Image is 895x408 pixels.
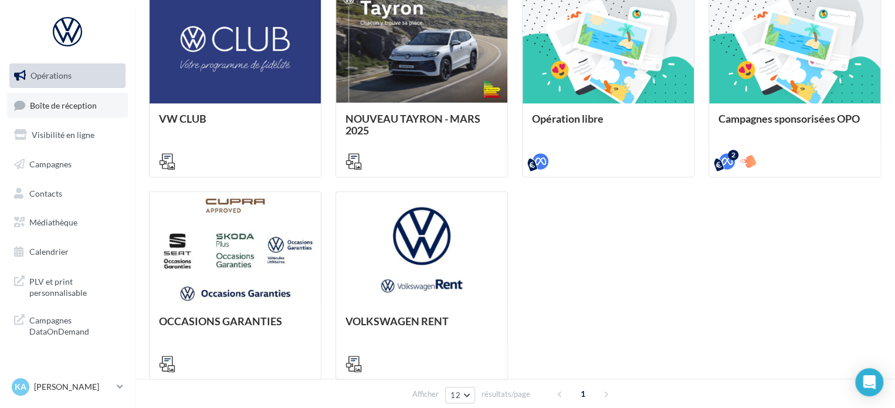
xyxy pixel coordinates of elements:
a: Campagnes [7,152,128,177]
a: Boîte de réception [7,93,128,118]
span: Calendrier [29,247,69,257]
a: KA [PERSON_NAME] [9,376,126,398]
a: Médiathèque [7,210,128,235]
span: Médiathèque [29,217,77,227]
a: PLV et print personnalisable [7,269,128,304]
span: Opération libre [532,112,604,125]
a: Calendrier [7,240,128,264]
a: Visibilité en ligne [7,123,128,147]
span: résultats/page [482,389,530,400]
a: Campagnes DataOnDemand [7,308,128,342]
span: Campagnes [29,159,72,169]
span: Campagnes DataOnDemand [29,312,121,338]
span: Afficher [412,389,439,400]
span: Opérations [30,70,72,80]
span: PLV et print personnalisable [29,274,121,299]
span: Contacts [29,188,62,198]
span: KA [15,381,26,393]
span: Boîte de réception [30,100,97,110]
span: NOUVEAU TAYRON - MARS 2025 [345,112,480,137]
span: OCCASIONS GARANTIES [159,315,282,328]
span: 1 [574,385,592,403]
p: [PERSON_NAME] [34,381,112,393]
span: VW CLUB [159,112,206,125]
span: VOLKSWAGEN RENT [345,315,449,328]
div: 2 [728,150,738,160]
span: Campagnes sponsorisées OPO [718,112,860,125]
a: Opérations [7,63,128,88]
button: 12 [445,387,475,403]
a: Contacts [7,181,128,206]
span: Visibilité en ligne [32,130,94,140]
div: Open Intercom Messenger [855,368,883,396]
span: 12 [450,390,460,400]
